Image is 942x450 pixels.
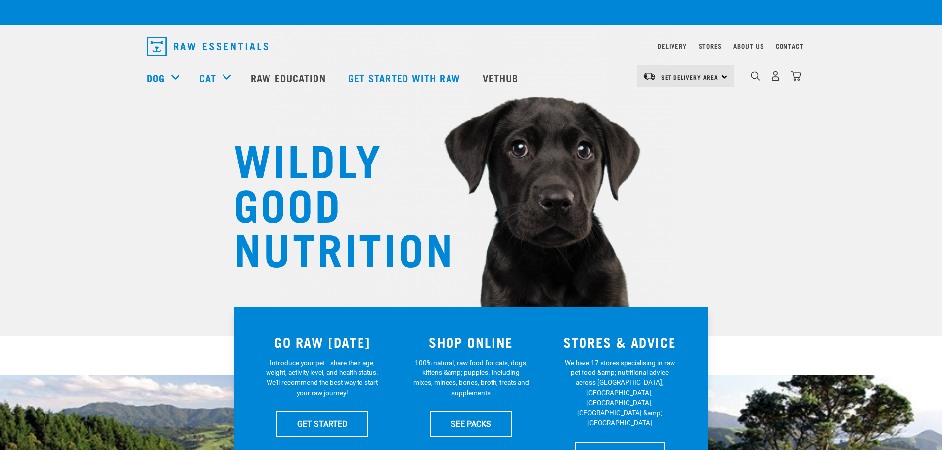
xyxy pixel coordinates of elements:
[562,358,678,428] p: We have 17 stores specialising in raw pet food &amp; nutritional advice across [GEOGRAPHIC_DATA],...
[139,33,804,60] nav: dropdown navigation
[147,70,165,85] a: Dog
[338,58,473,97] a: Get started with Raw
[643,72,656,81] img: van-moving.png
[751,71,760,81] img: home-icon-1@2x.png
[776,44,804,48] a: Contact
[473,58,531,97] a: Vethub
[241,58,338,97] a: Raw Education
[658,44,686,48] a: Delivery
[199,70,216,85] a: Cat
[147,37,268,56] img: Raw Essentials Logo
[276,411,368,436] a: GET STARTED
[234,136,432,269] h1: WILDLY GOOD NUTRITION
[770,71,781,81] img: user.png
[264,358,380,398] p: Introduce your pet—share their age, weight, activity level, and health status. We'll recommend th...
[791,71,801,81] img: home-icon@2x.png
[254,334,391,350] h3: GO RAW [DATE]
[661,75,718,79] span: Set Delivery Area
[413,358,529,398] p: 100% natural, raw food for cats, dogs, kittens &amp; puppies. Including mixes, minces, bones, bro...
[430,411,512,436] a: SEE PACKS
[699,44,722,48] a: Stores
[551,334,688,350] h3: STORES & ADVICE
[403,334,539,350] h3: SHOP ONLINE
[733,44,763,48] a: About Us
